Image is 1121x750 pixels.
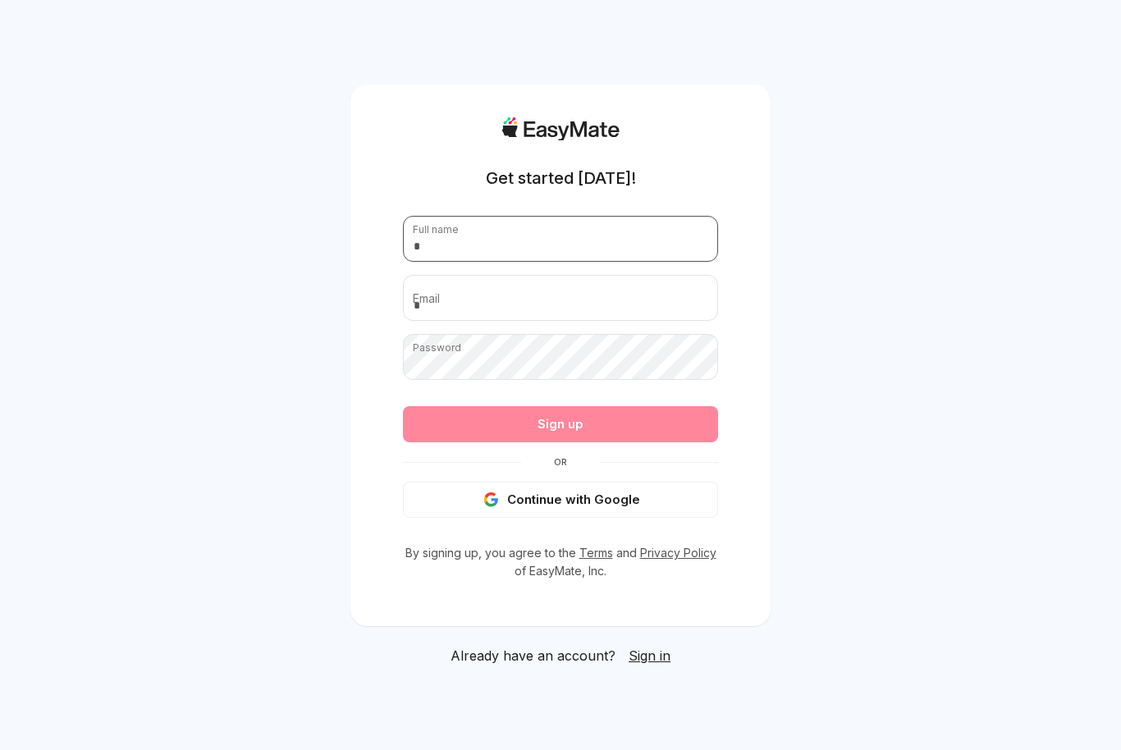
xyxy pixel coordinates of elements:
a: Terms [579,546,613,560]
a: Privacy Policy [640,546,716,560]
h1: Get started [DATE]! [486,167,636,190]
p: By signing up, you agree to the and of EasyMate, Inc. [403,544,718,580]
span: Sign in [629,647,670,664]
span: Already have an account? [451,646,615,665]
a: Sign in [629,646,670,665]
button: Continue with Google [403,482,718,518]
span: Or [521,455,600,469]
